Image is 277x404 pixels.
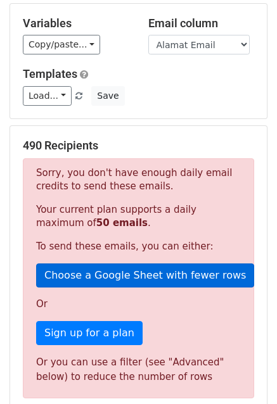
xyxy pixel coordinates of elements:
[214,343,277,404] div: Widget Obrolan
[23,35,100,54] a: Copy/paste...
[36,167,241,193] p: Sorry, you don't have enough daily email credits to send these emails.
[91,86,124,106] button: Save
[23,16,129,30] h5: Variables
[23,139,254,153] h5: 490 Recipients
[214,343,277,404] iframe: Chat Widget
[36,321,143,345] a: Sign up for a plan
[36,203,241,230] p: Your current plan supports a daily maximum of .
[36,263,254,287] a: Choose a Google Sheet with fewer rows
[23,86,72,106] a: Load...
[96,217,148,229] strong: 50 emails
[23,67,77,80] a: Templates
[36,298,241,311] p: Or
[36,355,241,384] div: Or you can use a filter (see "Advanced" below) to reduce the number of rows
[36,240,241,253] p: To send these emails, you can either:
[148,16,255,30] h5: Email column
